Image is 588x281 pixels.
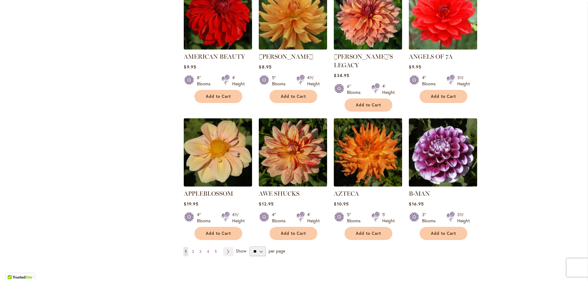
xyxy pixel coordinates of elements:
a: B-MAN [409,190,430,197]
span: Show [236,248,246,254]
img: AWE SHUCKS [259,118,327,187]
span: 1 [185,249,187,254]
span: Add to Cart [431,231,456,236]
span: $34.95 [334,72,349,78]
a: APPLEBLOSSOM [184,182,252,188]
a: 3 [198,247,203,256]
span: Add to Cart [206,231,231,236]
div: 8" Blooms [197,75,214,87]
span: Add to Cart [281,94,306,99]
div: 4" Blooms [272,212,289,224]
a: ANGELS OF 7A [409,45,477,51]
div: 4' Height [382,83,395,95]
span: Add to Cart [356,231,381,236]
iframe: Launch Accessibility Center [5,259,22,276]
div: 4' Height [307,212,320,224]
a: AZTECA [334,182,402,188]
a: 4 [205,247,211,256]
button: Add to Cart [269,227,317,240]
span: 4 [207,249,209,254]
span: 5 [215,249,217,254]
div: 4' Height [232,75,245,87]
span: $9.95 [409,64,421,70]
span: Add to Cart [281,231,306,236]
button: Add to Cart [345,227,392,240]
div: 3½' Height [457,212,470,224]
span: 3 [199,249,202,254]
span: 2 [192,249,194,254]
div: 4" Blooms [422,75,439,87]
div: 6" Blooms [347,83,364,95]
a: AMERICAN BEAUTY [184,53,245,60]
span: $16.95 [409,201,424,207]
span: $12.95 [259,201,273,207]
a: AMERICAN BEAUTY [184,45,252,51]
div: 3" Blooms [422,212,439,224]
span: Add to Cart [431,94,456,99]
a: Andy's Legacy [334,45,402,51]
div: 3½' Height [457,75,470,87]
a: [PERSON_NAME] [259,53,313,60]
span: $8.95 [259,64,271,70]
div: 4½' Height [232,212,245,224]
div: 5" Blooms [347,212,364,224]
span: per page [269,248,285,254]
span: $10.95 [334,201,349,207]
button: Add to Cart [345,98,392,112]
img: APPLEBLOSSOM [184,118,252,187]
a: [PERSON_NAME]'S LEGACY [334,53,393,69]
button: Add to Cart [269,90,317,103]
a: APPLEBLOSSOM [184,190,233,197]
a: 5 [213,247,218,256]
a: ANGELS OF 7A [409,53,453,60]
div: 5" Blooms [272,75,289,87]
button: Add to Cart [420,227,467,240]
a: ANDREW CHARLES [259,45,327,51]
button: Add to Cart [420,90,467,103]
div: 4½' Height [307,75,320,87]
span: $19.95 [184,201,198,207]
a: AWE SHUCKS [259,182,327,188]
span: $9.95 [184,64,196,70]
div: 5' Height [382,212,395,224]
button: Add to Cart [194,90,242,103]
span: Add to Cart [206,94,231,99]
span: Add to Cart [356,102,381,108]
div: 4" Blooms [197,212,214,224]
a: B-MAN [409,182,477,188]
img: B-MAN [409,118,477,187]
button: Add to Cart [194,227,242,240]
img: AZTECA [334,118,402,187]
a: AWE SHUCKS [259,190,300,197]
a: AZTECA [334,190,359,197]
a: 2 [190,247,195,256]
